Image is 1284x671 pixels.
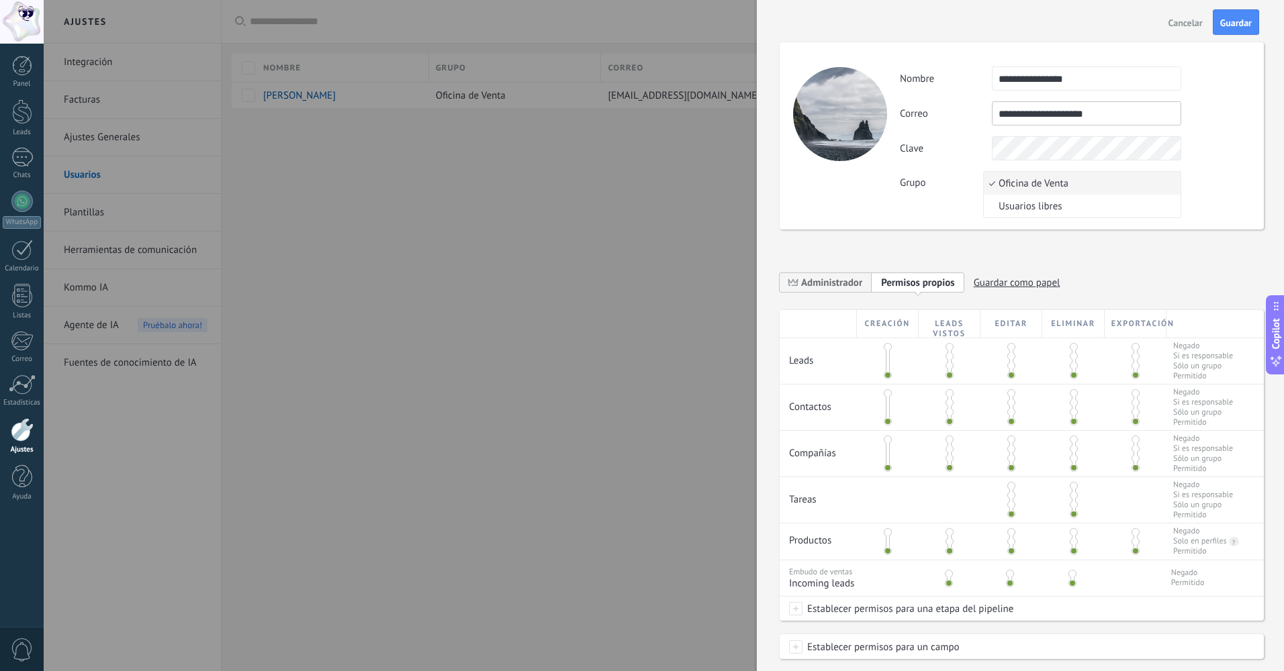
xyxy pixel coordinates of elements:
[1105,310,1166,338] div: Exportación
[1173,480,1233,490] span: Negado
[1173,490,1233,500] span: Si es responsable
[802,635,960,659] span: Establecer permisos para un campo
[1173,444,1233,454] span: Si es responsable
[1173,546,1207,556] div: Permitido
[1173,361,1233,371] span: Sólo un grupo
[1173,397,1233,407] span: Si es responsable
[919,310,980,338] div: Leads vistos
[1173,454,1233,464] span: Sólo un grupo
[802,597,1013,621] span: Establecer permisos para una etapa del pipeline
[1171,568,1205,578] span: Negado
[1163,11,1208,33] button: Cancelar
[3,264,42,273] div: Calendario
[881,276,955,289] span: Permisos propios
[3,493,42,501] div: Ayuda
[1168,18,1203,28] span: Cancelar
[780,272,872,293] span: Administrador
[3,216,41,229] div: WhatsApp
[900,176,992,189] label: Grupo
[1173,417,1233,427] span: Permitido
[780,477,857,513] div: Tareas
[1173,387,1233,397] span: Negado
[900,142,992,155] label: Clave
[780,338,857,374] div: Leads
[780,523,857,554] div: Productos
[984,177,1177,190] span: Oficina de Venta
[3,128,42,137] div: Leads
[1173,351,1233,361] span: Si es responsable
[857,310,919,338] div: Creación
[980,310,1042,338] div: Editar
[3,311,42,320] div: Listas
[1171,578,1205,588] span: Permitido
[3,355,42,364] div: Correo
[1220,18,1252,28] span: Guardar
[801,276,862,289] span: Administrador
[3,399,42,407] div: Estadísticas
[1173,536,1227,546] div: Solo en perfiles
[1173,510,1233,520] span: Permitido
[872,272,964,293] span: Add new role
[1173,526,1199,536] div: Negado
[3,171,42,180] div: Chats
[900,72,992,85] label: Nombre
[780,431,857,466] div: Compañías
[1173,433,1233,444] span: Negado
[1269,319,1283,350] span: Copilot
[900,107,992,120] label: Correo
[974,272,1060,293] span: Guardar como papel
[789,567,852,577] span: Embudo de ventas
[780,384,857,420] div: Contactos
[3,80,42,89] div: Panel
[1042,310,1104,338] div: Eliminar
[1229,537,1236,547] div: ?
[1213,9,1259,35] button: Guardar
[1173,341,1233,351] span: Negado
[789,577,914,590] span: Incoming leads
[1173,371,1233,381] span: Permitido
[1173,500,1233,510] span: Sólo un grupo
[3,446,42,454] div: Ajustes
[1173,464,1233,474] span: Permitido
[1173,407,1233,417] span: Sólo un grupo
[984,200,1177,213] span: Usuarios libres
